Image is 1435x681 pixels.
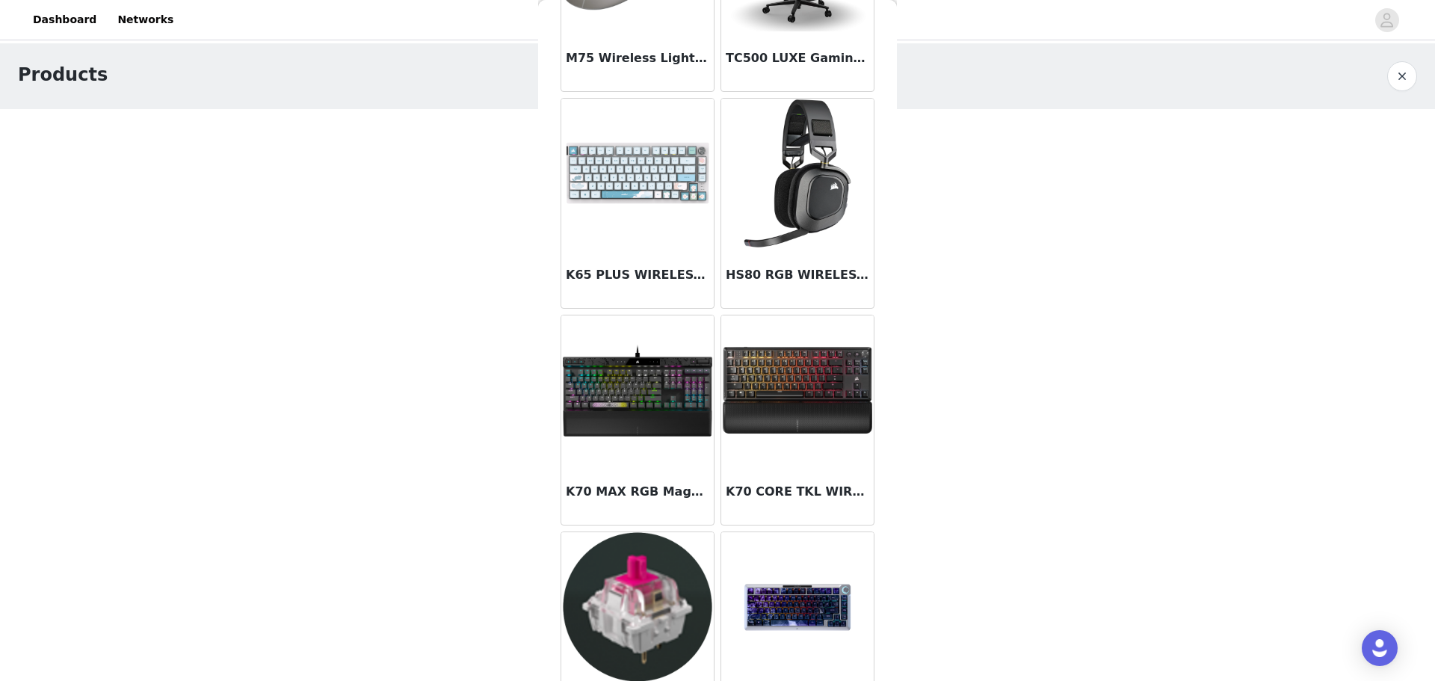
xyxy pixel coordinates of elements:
[566,49,709,67] h3: M75 Wireless Lightweight RGB Apple Gaming Mouse
[726,266,869,284] h3: HS80 RGB WIRELESS Premium Gaming Headset
[563,315,712,465] img: K70 MAX RGB Magnetic-Mechanical Gaming Keyboard
[18,61,108,88] h1: Products
[108,3,182,37] a: Networks
[563,99,712,248] img: K65 PLUS WIRELESS - CCL Artist Series
[1362,630,1398,666] div: Open Intercom Messenger
[723,315,872,465] img: K70 CORE TKL WIRELESS Gaming Keyboard
[24,3,105,37] a: Dashboard
[566,266,709,284] h3: K65 PLUS WIRELESS - CCL Artist Series
[726,49,869,67] h3: TC500 LUXE Gaming Chair
[723,99,872,248] img: HS80 RGB WIRELESS Premium Gaming Headset
[721,550,874,665] img: PBT Dye-Sub (Sci-Fi Dark)
[726,483,869,501] h3: K70 CORE TKL WIRELESS Gaming Keyboard
[1380,8,1394,32] div: avatar
[566,483,709,501] h3: K70 MAX RGB Magnetic-Mechanical Gaming Keyboard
